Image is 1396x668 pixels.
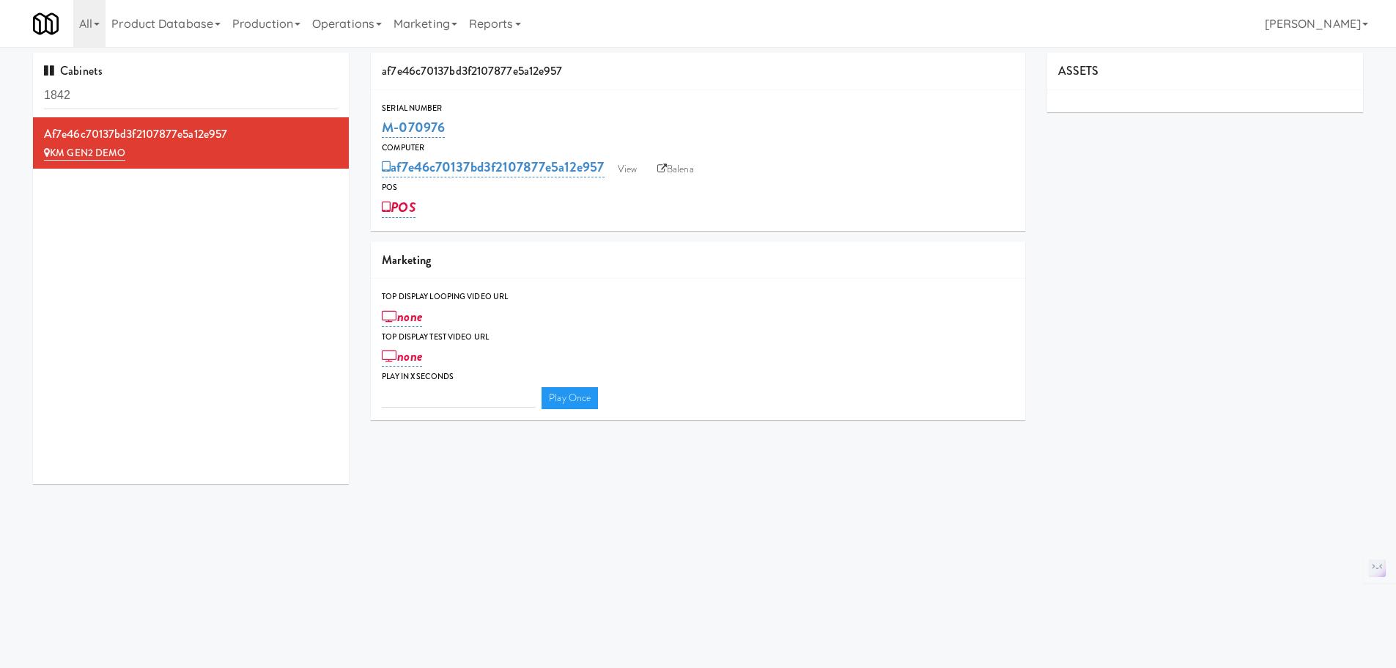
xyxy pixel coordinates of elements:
[382,370,1014,384] div: Play in X seconds
[650,158,701,180] a: Balena
[33,11,59,37] img: Micromart
[33,117,349,169] li: af7e46c70137bd3f2107877e5a12e957 KM GEN2 DEMO
[44,123,338,145] div: af7e46c70137bd3f2107877e5a12e957
[382,330,1014,345] div: Top Display Test Video Url
[382,157,604,177] a: af7e46c70137bd3f2107877e5a12e957
[371,53,1025,90] div: af7e46c70137bd3f2107877e5a12e957
[382,101,1014,116] div: Serial Number
[610,158,644,180] a: View
[542,387,598,409] a: Play Once
[382,141,1014,155] div: Computer
[382,307,422,327] a: none
[382,180,1014,195] div: POS
[382,197,415,218] a: POS
[44,82,338,109] input: Search cabinets
[1058,62,1099,79] span: ASSETS
[382,346,422,367] a: none
[382,117,445,138] a: M-070976
[382,290,1014,304] div: Top Display Looping Video Url
[44,62,103,79] span: Cabinets
[44,146,125,161] a: KM GEN2 DEMO
[382,252,431,268] span: Marketing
